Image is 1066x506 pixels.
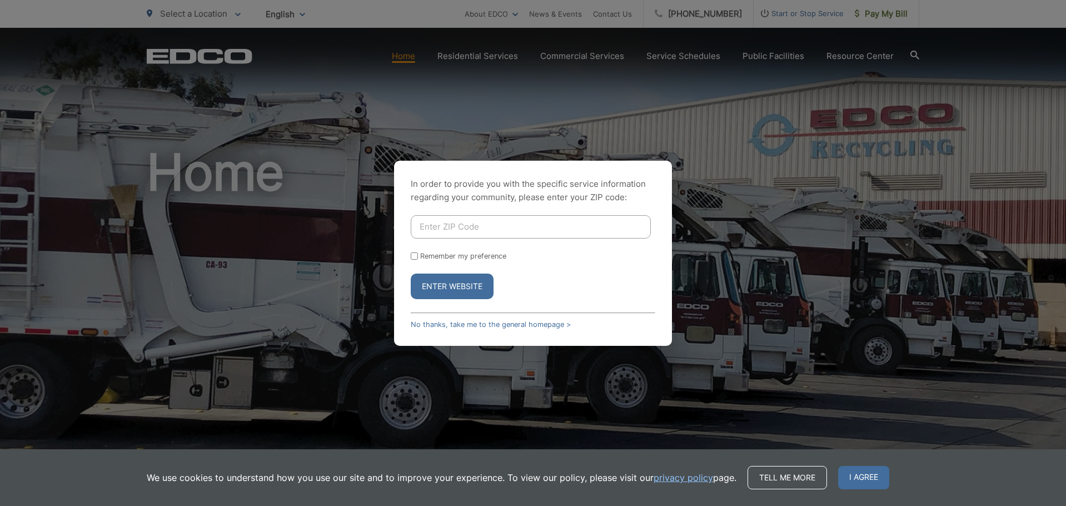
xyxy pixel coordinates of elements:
label: Remember my preference [420,252,506,260]
a: Tell me more [748,466,827,489]
input: Enter ZIP Code [411,215,651,239]
p: We use cookies to understand how you use our site and to improve your experience. To view our pol... [147,471,736,484]
p: In order to provide you with the specific service information regarding your community, please en... [411,177,655,204]
button: Enter Website [411,274,494,299]
span: I agree [838,466,889,489]
a: No thanks, take me to the general homepage > [411,320,571,329]
a: privacy policy [654,471,713,484]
